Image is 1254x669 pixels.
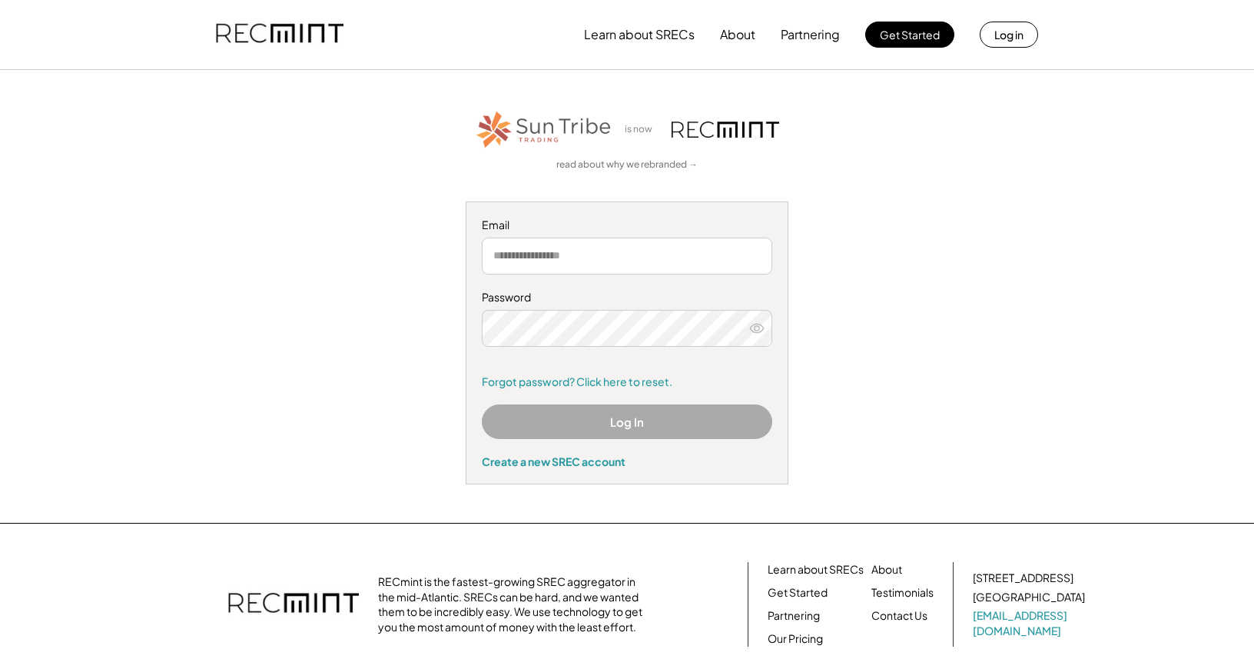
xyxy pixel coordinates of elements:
div: Password [482,290,772,305]
div: RECmint is the fastest-growing SREC aggregator in the mid-Atlantic. SRECs can be hard, and we wan... [378,574,651,634]
div: is now [621,123,664,136]
a: Testimonials [871,585,934,601]
a: Learn about SRECs [768,562,864,577]
button: Log in [980,22,1038,48]
img: recmint-logotype%403x.png [672,121,779,138]
div: Email [482,218,772,233]
button: Log In [482,404,772,439]
img: recmint-logotype%403x.png [228,577,359,631]
div: [STREET_ADDRESS] [973,571,1073,586]
img: STT_Horizontal_Logo%2B-%2BColor.png [475,108,613,151]
button: Partnering [781,19,840,50]
a: [EMAIL_ADDRESS][DOMAIN_NAME] [973,608,1088,638]
a: read about why we rebranded → [556,158,698,171]
a: About [871,562,902,577]
div: Create a new SREC account [482,454,772,468]
button: Get Started [865,22,954,48]
a: Our Pricing [768,631,823,647]
a: Get Started [768,585,828,601]
button: Learn about SRECs [584,19,695,50]
div: [GEOGRAPHIC_DATA] [973,590,1085,605]
a: Contact Us [871,608,927,624]
a: Forgot password? Click here to reset. [482,374,772,390]
img: recmint-logotype%403x.png [216,8,343,61]
button: About [720,19,755,50]
a: Partnering [768,608,820,624]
